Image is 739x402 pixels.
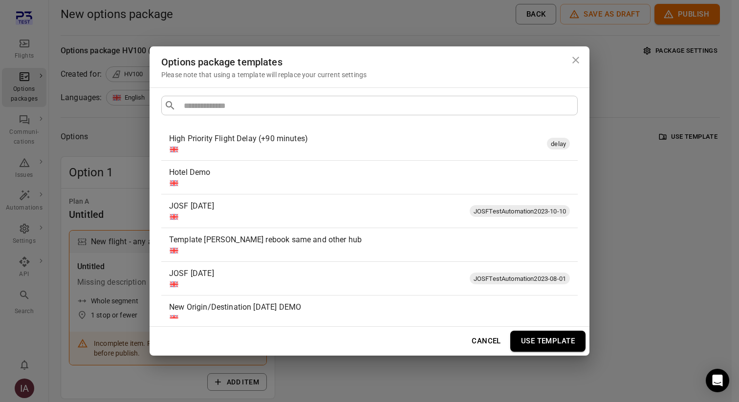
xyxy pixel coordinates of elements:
[470,207,570,216] span: JOSFTestAutomation2023-10-10
[161,194,578,228] div: JOSF [DATE]JOSFTestAutomation2023-10-10
[161,228,578,261] div: Template [PERSON_NAME] rebook same and other hub
[566,50,586,70] button: Close dialog
[161,161,578,194] div: Hotel Demo
[161,54,578,70] div: Options package templates
[169,133,543,145] div: High Priority Flight Delay (+90 minutes)
[161,262,578,295] div: JOSF [DATE]JOSFTestAutomation2023-08-01
[466,331,506,351] button: Cancel
[169,301,566,313] div: New Origin/Destination [DATE] DEMO
[161,70,578,80] div: Please note that using a template will replace your current settings
[510,331,586,351] button: Use template
[706,369,729,392] div: Open Intercom Messenger
[169,167,566,178] div: Hotel Demo
[169,234,566,246] div: Template [PERSON_NAME] rebook same and other hub
[169,200,466,212] div: JOSF [DATE]
[470,274,570,284] span: JOSFTestAutomation2023-08-01
[547,139,570,149] span: delay
[161,296,578,329] div: New Origin/Destination [DATE] DEMO
[161,127,578,160] div: High Priority Flight Delay (+90 minutes)delay
[169,268,466,279] div: JOSF [DATE]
